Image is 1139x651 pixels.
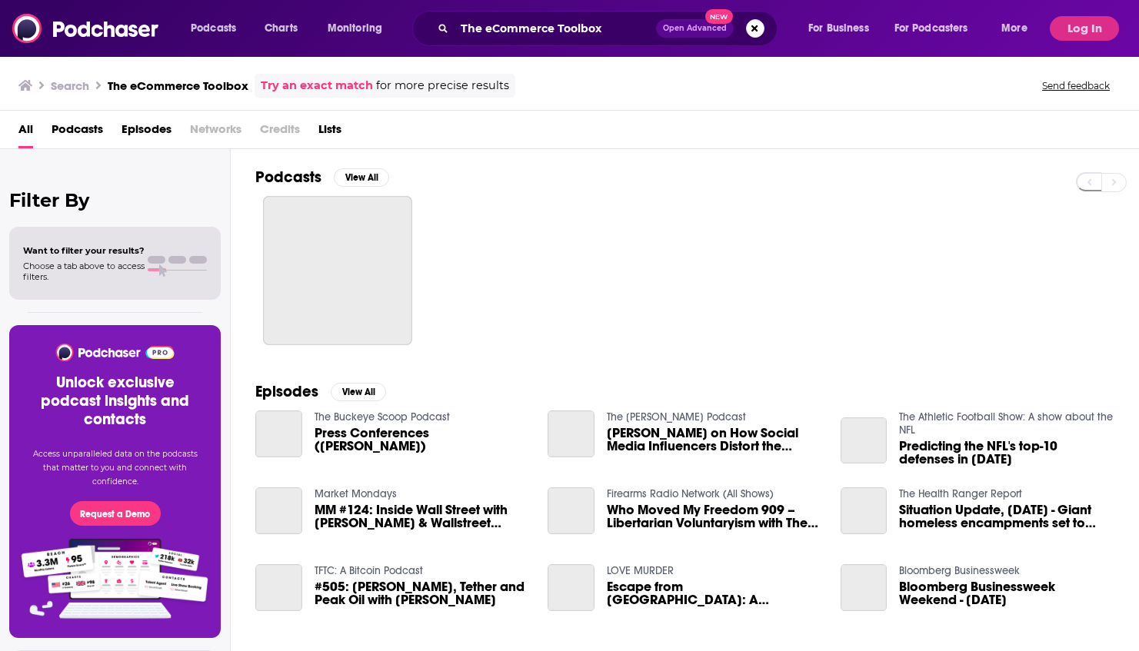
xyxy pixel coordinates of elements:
a: Bloomberg Businessweek Weekend - July 12th, 2024 [899,580,1114,606]
a: Layne Norton on How Social Media Influencers Distort the Science of Nutrition & Fitness (And How ... [548,410,594,457]
span: Escape from [GEOGRAPHIC_DATA]: A Murderers' Love Triangle [607,580,822,606]
a: Press Conferences (Jeremiah Smith) [255,410,302,457]
a: MM #124: Inside Wall Street with Peter Tuchman & Wallstreet Trapper [255,487,302,534]
button: open menu [180,16,256,41]
span: Predicting the NFL's top-10 defenses in [DATE] [899,440,1114,466]
a: Predicting the NFL's top-10 defenses in 2024 [899,440,1114,466]
span: Podcasts [191,18,236,39]
span: Credits [260,117,300,148]
a: Situation Update, Sep 19, 2022 - Giant homeless encampments set to explode across U.S. [841,487,888,534]
a: Escape from Dannemora: A Murderers' Love Triangle [607,580,822,606]
button: open menu [798,16,888,41]
div: Search podcasts, credits, & more... [427,11,792,46]
a: #505: Jerome Powell, Tether and Peak Oil with Tom Luongo [255,564,302,611]
h2: Episodes [255,382,318,401]
p: Access unparalleled data on the podcasts that matter to you and connect with confidence. [28,447,202,489]
button: Open AdvancedNew [656,19,734,38]
a: Charts [255,16,307,41]
img: Podchaser - Follow, Share and Rate Podcasts [55,344,175,361]
a: Layne Norton on How Social Media Influencers Distort the Science of Nutrition & Fitness (And How ... [607,427,822,453]
h2: Filter By [9,189,221,211]
button: open menu [317,16,402,41]
h3: Search [51,78,89,93]
button: Request a Demo [70,501,161,526]
a: The Health Ranger Report [899,487,1022,500]
img: Podchaser - Follow, Share and Rate Podcasts [12,14,160,43]
a: EpisodesView All [255,382,386,401]
span: #505: [PERSON_NAME], Tether and Peak Oil with [PERSON_NAME] [315,580,530,606]
a: Who Moved My Freedom 909 – Libertarian Voluntaryism with The Pholosopher [607,503,822,530]
a: Firearms Radio Network (All Shows) [607,487,774,500]
a: Predicting the NFL's top-10 defenses in 2024 [841,417,888,464]
a: All [18,117,33,148]
a: Bloomberg Businessweek Weekend - July 12th, 2024 [841,564,888,611]
span: [PERSON_NAME] on How Social Media Influencers Distort the Science of Nutrition & Fitness (And How... [607,427,822,453]
a: PodcastsView All [255,168,389,187]
button: View All [331,383,386,401]
input: Search podcasts, credits, & more... [455,16,656,41]
span: Situation Update, [DATE] - Giant homeless encampments set to explode across U.S. [899,503,1114,530]
h2: Podcasts [255,168,321,187]
span: Want to filter your results? [23,245,145,256]
button: View All [334,168,389,187]
span: Bloomberg Businessweek Weekend - [DATE] [899,580,1114,606]
a: MM #124: Inside Wall Street with Peter Tuchman & Wallstreet Trapper [315,503,530,530]
a: Press Conferences (Jeremiah Smith) [315,427,530,453]
span: Charts [265,18,298,39]
a: Episodes [122,117,172,148]
span: For Podcasters [894,18,968,39]
span: For Business [808,18,869,39]
span: MM #124: Inside Wall Street with [PERSON_NAME] & Wallstreet Trapper [315,503,530,530]
a: Bloomberg Businessweek [899,564,1020,577]
span: More [1001,18,1027,39]
a: Situation Update, Sep 19, 2022 - Giant homeless encampments set to explode across U.S. [899,503,1114,530]
img: Pro Features [16,538,214,619]
span: Choose a tab above to access filters. [23,261,145,282]
a: Who Moved My Freedom 909 – Libertarian Voluntaryism with The Pholosopher [548,487,594,534]
a: Lists [318,117,341,148]
a: Escape from Dannemora: A Murderers' Love Triangle [548,564,594,611]
span: Press Conferences ([PERSON_NAME]) [315,427,530,453]
button: Send feedback [1037,79,1114,92]
span: New [705,9,733,24]
a: The Buckeye Scoop Podcast [315,410,450,423]
button: open menu [884,16,991,41]
a: #505: Jerome Powell, Tether and Peak Oil with Tom Luongo [315,580,530,606]
a: LOVE MURDER [607,564,674,577]
button: open menu [991,16,1047,41]
button: Log In [1050,16,1119,41]
a: The Athletic Football Show: A show about the NFL [899,410,1113,437]
a: Try an exact match [261,77,373,95]
h3: Unlock exclusive podcast insights and contacts [28,374,202,429]
span: Open Advanced [663,25,727,32]
a: Podcasts [52,117,103,148]
span: Networks [190,117,241,148]
h3: The eCommerce Toolbox [108,78,248,93]
a: The Rich Roll Podcast [607,410,746,423]
span: Monitoring [328,18,382,39]
a: TFTC: A Bitcoin Podcast [315,564,423,577]
a: Market Mondays [315,487,397,500]
span: for more precise results [376,77,509,95]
